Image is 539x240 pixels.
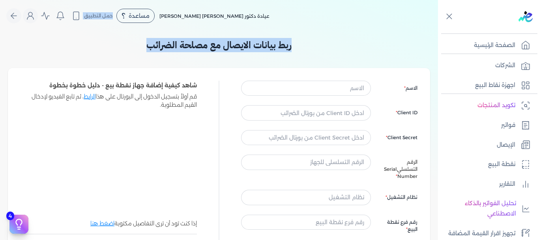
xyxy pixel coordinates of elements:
p: الصفحة الرئيسية [474,40,515,51]
span: حمل التطبيق [84,12,113,19]
p: فواتير [501,120,515,130]
label: Client Secret [386,134,417,141]
a: اجهزة نقاط البيع [438,77,534,94]
a: تكويد المنتجات [438,97,534,114]
input: نظام التشغيل [241,190,371,205]
a: فواتير [438,117,534,134]
p: شاهد كيفية إضافة جهاز نقطة بيع - دليل خطوة بخطوة [21,81,197,91]
p: التقارير [499,179,515,189]
a: الشركات [438,57,534,74]
p: الإيصال [497,140,515,150]
label: نظام التشغيل [386,194,417,201]
span: 4 [6,212,14,220]
button: حمل التطبيق [69,9,115,23]
span: Serial Number [384,166,417,179]
input: ادخل Client ID من بورتال الضرائب [241,105,371,120]
label: الرقم التسلسلي [380,159,417,180]
span: قم أولاً بتسجيل الدخول إلى البورتال على هذا ، ثم تابع الفيديو لإدخال القيم المطلوبة. [21,93,197,109]
p: تحليل الفواتير بالذكاء الاصطناعي [442,198,516,219]
input: الرقم التسلسلي للجهاز [241,155,371,170]
div: مساعدة [116,9,155,23]
input: الاسم [241,81,371,96]
p: تجهيز اقرار القيمة المضافة [448,229,515,239]
button: 4 [9,215,28,234]
h3: ربط بيانات الايصال مع مصلحة الضرائب [8,38,430,52]
a: الصفحة الرئيسية [438,37,534,54]
label: Client ID [396,109,417,116]
input: رقم فرع نقطة البيع [241,215,371,230]
span: مساعدة [129,13,150,19]
p: الشركات [495,60,515,71]
iframe: Drive video player [21,112,197,212]
a: الرابط [84,93,95,100]
span: عيادة دكتور [PERSON_NAME] [PERSON_NAME] [159,13,269,19]
p: تكويد المنتجات [477,100,515,111]
p: اجهزة نقاط البيع [475,80,515,91]
p: نقطة البيع [488,159,515,170]
input: ادخل Client Secret من بورتال الضرائب [241,130,371,145]
a: اضغط هنا [90,220,114,227]
label: رقم فرع نقطة البيع [380,219,417,233]
span: إذا كنت تود أن ترى التفاصيل مكتوبة [90,220,197,227]
a: تحليل الفواتير بالذكاء الاصطناعي [438,195,534,222]
a: نقطة البيع [438,156,534,173]
label: الاسم [404,85,417,92]
a: التقارير [438,176,534,193]
img: logo [518,11,533,22]
a: الإيصال [438,137,534,153]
